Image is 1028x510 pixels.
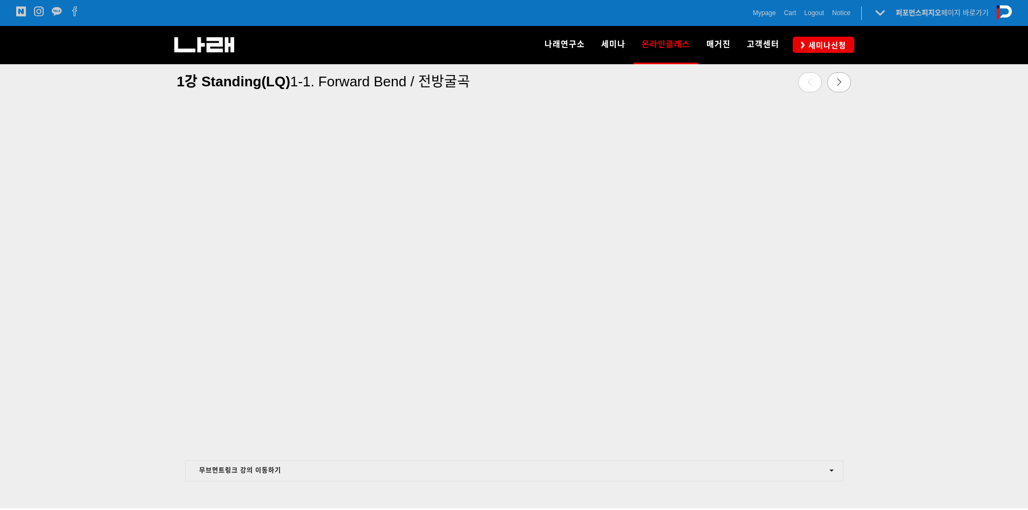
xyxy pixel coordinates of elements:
span: 1. Forward Bend / 전방굴곡 [303,73,470,90]
a: Mypage [753,8,776,18]
span: 세미나신청 [805,40,846,51]
span: 고객센터 [747,39,779,49]
a: 세미나 [593,26,634,64]
strong: 퍼포먼스피지오 [896,9,941,17]
a: 온라인클래스 [634,26,698,64]
a: 나래연구소 [536,26,593,64]
span: 나래연구소 [544,39,585,49]
a: 세미나신청 [793,37,854,52]
span: 1강 Standing(LQ) [177,73,290,90]
span: 온라인클래스 [642,36,690,53]
a: 고객센터 [739,26,787,64]
a: Cart [784,8,796,18]
a: 퍼포먼스피지오페이지 바로가기 [896,9,989,17]
a: Logout [804,8,824,18]
span: 1- [290,73,303,90]
a: 1강 Standing(LQ)1-1. Forward Bend / 전방굴곡 [177,67,621,96]
a: Notice [832,8,850,18]
span: 매거진 [706,39,731,49]
span: 세미나 [601,39,625,49]
a: 매거진 [698,26,739,64]
button: 무브먼트링크 강의 이동하기 [185,460,843,481]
